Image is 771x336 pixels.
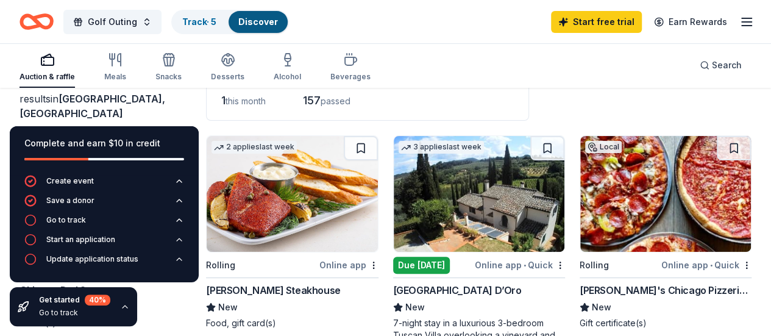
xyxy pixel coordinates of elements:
[393,283,522,298] div: [GEOGRAPHIC_DATA] D’Oro
[63,10,162,34] button: Golf Outing
[319,257,378,273] div: Online app
[393,257,450,274] div: Due [DATE]
[647,11,734,33] a: Earn Rewards
[24,234,184,253] button: Start an application
[712,58,742,73] span: Search
[24,253,184,273] button: Update application status
[20,48,75,88] button: Auction & raffle
[155,48,182,88] button: Snacks
[690,53,751,77] button: Search
[20,93,165,120] span: in
[24,136,184,151] div: Complete and earn $10 in credit
[330,48,371,88] button: Beverages
[399,141,484,154] div: 3 applies last week
[710,260,712,270] span: •
[303,94,321,107] span: 157
[585,141,622,153] div: Local
[551,11,642,33] a: Start free trial
[211,72,244,82] div: Desserts
[20,7,54,36] a: Home
[24,214,184,234] button: Go to track
[85,295,110,306] div: 40 %
[39,308,110,318] div: Go to track
[218,300,238,315] span: New
[206,258,235,273] div: Rolling
[155,72,182,82] div: Snacks
[206,135,378,329] a: Image for Perry's Steakhouse2 applieslast weekRollingOnline app[PERSON_NAME] SteakhouseNewFood, g...
[46,254,138,264] div: Update application status
[394,136,564,252] img: Image for Villa Sogni D’Oro
[46,235,115,245] div: Start an application
[207,136,377,252] img: Image for Perry's Steakhouse
[20,93,165,120] span: [GEOGRAPHIC_DATA], [GEOGRAPHIC_DATA]
[182,16,216,27] a: Track· 5
[46,215,86,225] div: Go to track
[39,295,110,306] div: Get started
[580,317,751,329] div: Gift certificate(s)
[226,96,266,106] span: this month
[88,15,137,29] span: Golf Outing
[580,136,751,252] img: Image for Georgio's Chicago Pizzeria & Pub
[104,48,126,88] button: Meals
[592,300,611,315] span: New
[206,283,340,298] div: [PERSON_NAME] Steakhouse
[221,94,226,107] span: 1
[211,141,297,154] div: 2 applies last week
[330,72,371,82] div: Beverages
[405,300,425,315] span: New
[274,48,301,88] button: Alcohol
[46,176,94,186] div: Create event
[20,91,191,121] div: results
[104,72,126,82] div: Meals
[24,195,184,214] button: Save a donor
[524,260,526,270] span: •
[20,72,75,82] div: Auction & raffle
[321,96,350,106] span: passed
[274,72,301,82] div: Alcohol
[46,196,94,206] div: Save a donor
[24,175,184,195] button: Create event
[171,10,289,34] button: Track· 5Discover
[206,317,378,329] div: Food, gift card(s)
[580,258,609,273] div: Rolling
[580,135,751,329] a: Image for Georgio's Chicago Pizzeria & PubLocalRollingOnline app•Quick[PERSON_NAME]'s Chicago Piz...
[238,16,278,27] a: Discover
[475,257,565,273] div: Online app Quick
[211,48,244,88] button: Desserts
[661,257,751,273] div: Online app Quick
[580,283,751,298] div: [PERSON_NAME]'s Chicago Pizzeria & Pub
